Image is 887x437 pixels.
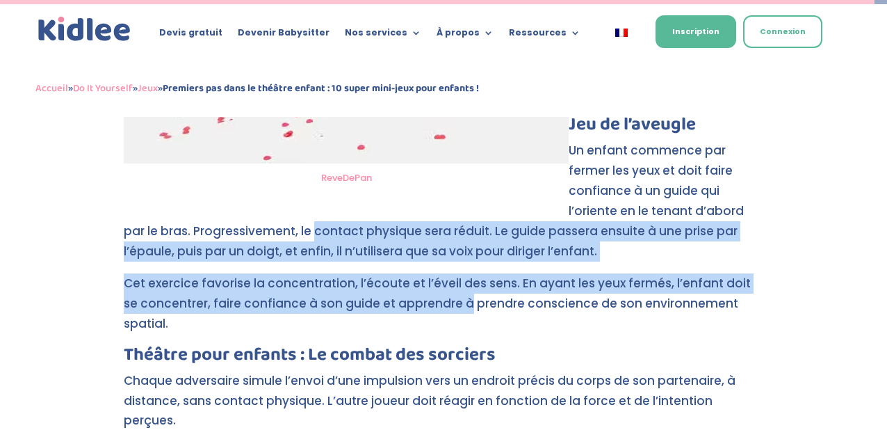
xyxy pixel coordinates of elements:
h3: Théâtre pour enfants : Le combat des sorciers [124,346,763,371]
a: Devis gratuit [159,28,222,43]
span: » » » [35,80,479,97]
a: Do It Yourself [73,80,133,97]
a: Jeux [138,80,158,97]
a: Nos services [345,28,421,43]
a: Kidlee Logo [35,14,133,45]
a: Ressources [509,28,580,43]
a: Connexion [743,15,822,48]
a: ReveDePan [321,171,372,184]
p: Cet exercice favorise la concentration, l’écoute et l’éveil des sens. En ayant les yeux fermés, l... [124,273,763,346]
a: Devenir Babysitter [238,28,329,43]
img: logo_kidlee_bleu [35,14,133,45]
img: Français [615,29,628,37]
p: Un enfant commence par fermer les yeux et doit faire confiance à un guide qui l’oriente en le ten... [124,141,763,273]
strong: Premiers pas dans le théâtre enfant : 10 super mini-jeux pour enfants ! [163,80,479,97]
a: À propos [437,28,494,43]
a: Accueil [35,80,68,97]
a: Inscription [656,15,736,48]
